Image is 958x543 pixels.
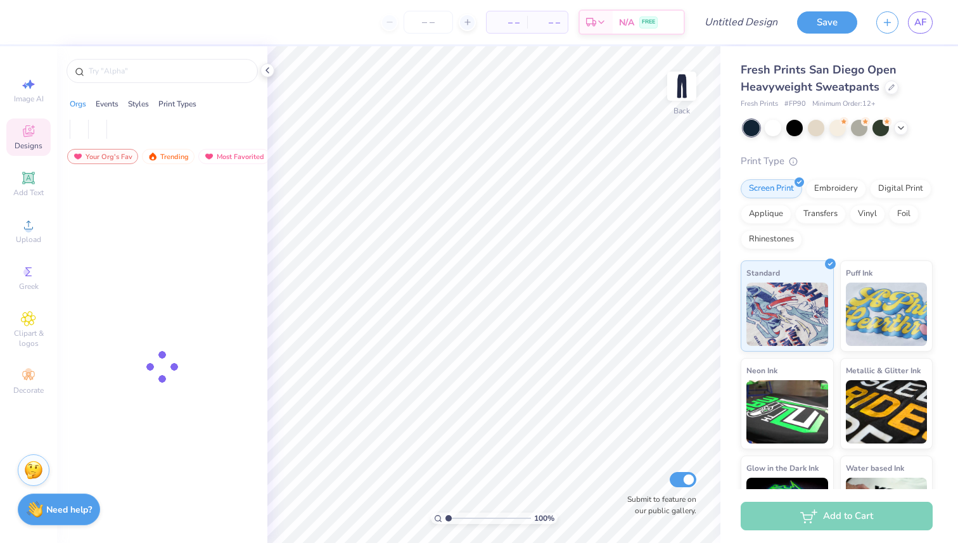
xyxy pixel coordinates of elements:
[142,149,195,164] div: Trending
[14,94,44,104] span: Image AI
[674,105,690,117] div: Back
[846,364,921,377] span: Metallic & Glitter Ink
[46,504,92,516] strong: Need help?
[204,152,214,161] img: most_fav.gif
[67,149,138,164] div: Your Org's Fav
[806,179,866,198] div: Embroidery
[812,99,876,110] span: Minimum Order: 12 +
[87,65,250,77] input: Try "Alpha"
[741,205,791,224] div: Applique
[96,98,118,110] div: Events
[846,283,928,346] img: Puff Ink
[198,149,270,164] div: Most Favorited
[494,16,520,29] span: – –
[73,152,83,161] img: most_fav.gif
[404,11,453,34] input: – –
[846,266,872,279] span: Puff Ink
[908,11,933,34] a: AF
[535,16,560,29] span: – –
[914,15,926,30] span: AF
[741,99,778,110] span: Fresh Prints
[797,11,857,34] button: Save
[741,154,933,169] div: Print Type
[746,283,828,346] img: Standard
[746,364,777,377] span: Neon Ink
[158,98,196,110] div: Print Types
[850,205,885,224] div: Vinyl
[13,385,44,395] span: Decorate
[642,18,655,27] span: FREE
[128,98,149,110] div: Styles
[694,10,788,35] input: Untitled Design
[746,461,819,475] span: Glow in the Dark Ink
[70,98,86,110] div: Orgs
[870,179,931,198] div: Digital Print
[741,179,802,198] div: Screen Print
[741,230,802,249] div: Rhinestones
[669,73,694,99] img: Back
[784,99,806,110] span: # FP90
[619,16,634,29] span: N/A
[795,205,846,224] div: Transfers
[620,494,696,516] label: Submit to feature on our public gallery.
[846,380,928,444] img: Metallic & Glitter Ink
[746,478,828,541] img: Glow in the Dark Ink
[6,328,51,348] span: Clipart & logos
[15,141,42,151] span: Designs
[19,281,39,291] span: Greek
[846,478,928,541] img: Water based Ink
[16,234,41,245] span: Upload
[148,152,158,161] img: trending.gif
[746,266,780,279] span: Standard
[741,62,897,94] span: Fresh Prints San Diego Open Heavyweight Sweatpants
[889,205,919,224] div: Foil
[846,461,904,475] span: Water based Ink
[746,380,828,444] img: Neon Ink
[534,513,554,524] span: 100 %
[13,188,44,198] span: Add Text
